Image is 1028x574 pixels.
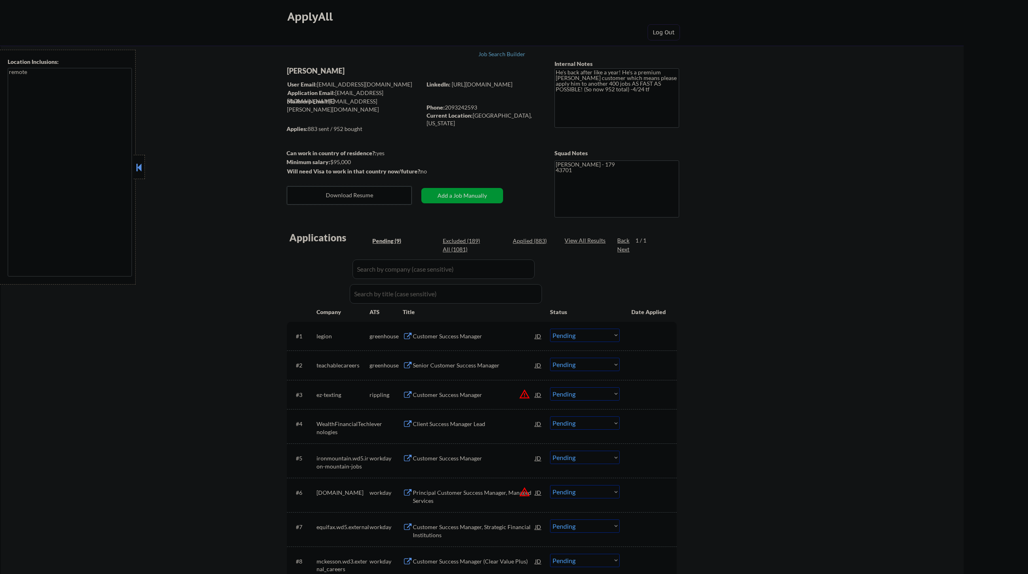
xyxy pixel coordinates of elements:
div: JD [534,485,542,500]
div: Client Success Manager Lead [413,420,535,428]
div: JD [534,451,542,465]
button: Add a Job Manually [421,188,503,203]
button: Log Out [648,24,680,40]
div: rippling [370,391,403,399]
div: ATS [370,308,403,316]
button: warning_amber [519,388,530,400]
div: ironmountain.wd5.iron-mountain-jobs [316,454,370,470]
div: 883 sent / 952 bought [287,125,421,133]
div: Customer Success Manager, Strategic Financial Institutions [413,523,535,539]
div: Status [550,304,620,319]
div: #8 [296,557,310,566]
strong: Minimum salary: [287,158,330,165]
div: #5 [296,454,310,462]
div: mckesson.wd3.external_careers [316,557,370,573]
div: 1 / 1 [635,236,654,245]
div: [GEOGRAPHIC_DATA], [US_STATE] [427,112,541,127]
div: [PERSON_NAME] [287,66,453,76]
div: no [421,167,444,175]
a: Job Search Builder [478,51,526,59]
div: 2093242593 [427,103,541,112]
button: Download Resume [287,186,412,205]
div: workday [370,454,403,462]
div: Customer Success Manager [413,332,535,340]
div: Company [316,308,370,316]
div: Senior Customer Success Manager [413,361,535,369]
input: Search by company (case sensitive) [353,260,535,279]
div: JD [534,416,542,431]
strong: Will need Visa to work in that country now/future?: [287,168,422,175]
div: JD [534,554,542,568]
div: workday [370,489,403,497]
div: greenhouse [370,361,403,369]
div: $95,000 [287,158,421,166]
button: warning_amber [519,486,530,498]
div: teachablecareers [316,361,370,369]
div: Location Inclusions: [8,58,132,66]
div: ApplyAll [287,10,335,23]
div: yes [287,149,419,157]
div: View All Results [565,236,608,245]
strong: LinkedIn: [427,81,450,88]
div: Excluded (189) [443,237,483,245]
strong: Can work in country of residence?: [287,150,376,156]
div: lever [370,420,403,428]
div: #4 [296,420,310,428]
div: Principal Customer Success Manager, Managed Services [413,489,535,504]
strong: Phone: [427,104,445,111]
div: JD [534,387,542,402]
div: workday [370,523,403,531]
div: #7 [296,523,310,531]
div: #6 [296,489,310,497]
input: Search by title (case sensitive) [350,284,542,304]
div: Job Search Builder [478,51,526,57]
div: JD [534,329,542,343]
div: JD [534,358,542,372]
div: greenhouse [370,332,403,340]
div: legion [316,332,370,340]
div: ez-texting [316,391,370,399]
div: Title [403,308,542,316]
div: Customer Success Manager [413,454,535,462]
div: Internal Notes [554,60,679,68]
div: Next [617,245,630,253]
div: Customer Success Manager (Clear Value Plus) [413,557,535,566]
div: #2 [296,361,310,369]
div: Applied (883) [513,237,553,245]
div: #1 [296,332,310,340]
div: #3 [296,391,310,399]
div: Back [617,236,630,245]
div: [EMAIL_ADDRESS][PERSON_NAME][DOMAIN_NAME] [287,97,421,113]
div: Date Applied [631,308,667,316]
div: Pending (9) [372,237,413,245]
strong: User Email: [287,81,317,88]
div: [EMAIL_ADDRESS][DOMAIN_NAME] [287,89,421,105]
div: WealthFinancialTechnologies [316,420,370,436]
strong: Application Email: [287,89,335,96]
strong: Mailslurp Email: [287,98,329,105]
div: [EMAIL_ADDRESS][DOMAIN_NAME] [287,80,421,89]
div: Squad Notes [554,149,679,157]
div: JD [534,519,542,534]
strong: Current Location: [427,112,473,119]
div: Customer Success Manager [413,391,535,399]
strong: Applies: [287,125,308,132]
a: [URL][DOMAIN_NAME] [452,81,512,88]
div: equifax.wd5.external [316,523,370,531]
div: workday [370,557,403,566]
div: All (1081) [443,245,483,253]
div: [DOMAIN_NAME] [316,489,370,497]
div: Applications [289,233,370,243]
